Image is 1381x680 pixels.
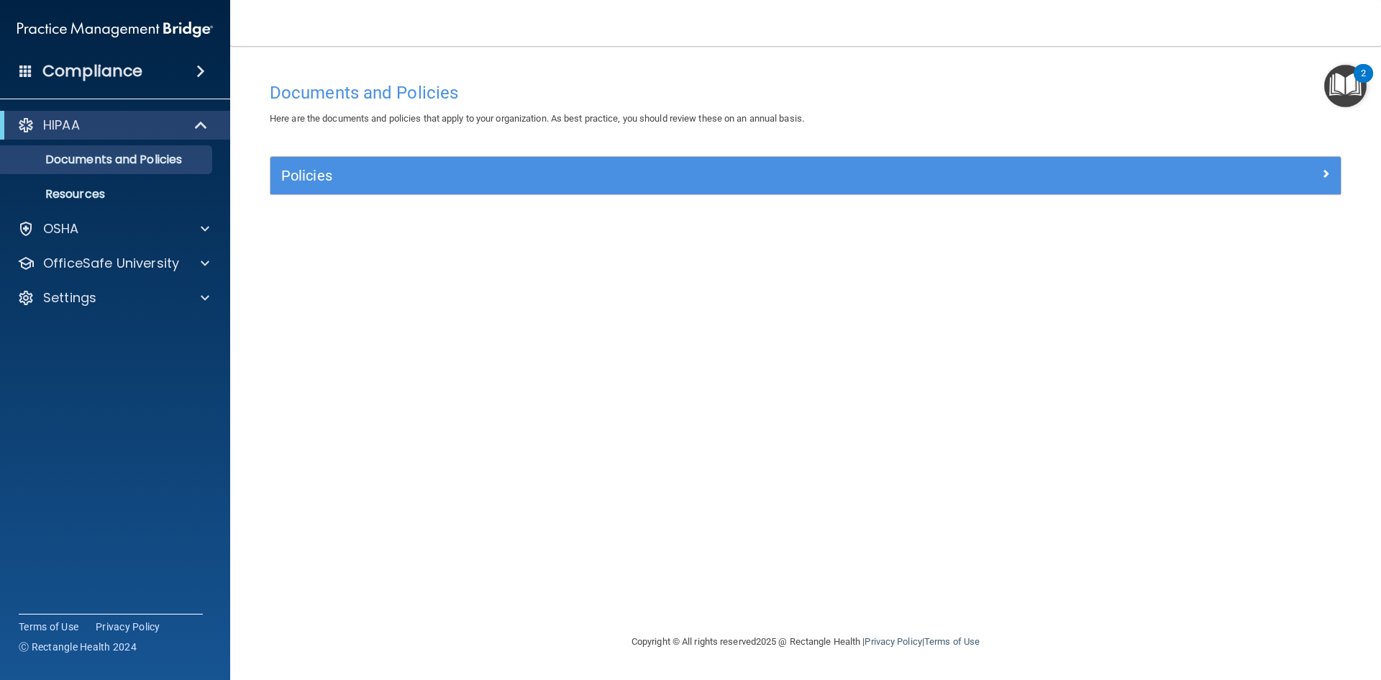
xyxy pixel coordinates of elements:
a: OSHA [17,220,209,237]
img: PMB logo [17,15,213,44]
a: Terms of Use [19,620,78,634]
p: OfficeSafe University [43,255,179,272]
p: Documents and Policies [9,153,206,167]
a: Terms of Use [924,636,980,647]
div: Copyright © All rights reserved 2025 @ Rectangle Health | | [543,619,1068,665]
p: Settings [43,289,96,307]
div: 2 [1361,73,1366,92]
p: OSHA [43,220,79,237]
a: Privacy Policy [96,620,160,634]
span: Here are the documents and policies that apply to your organization. As best practice, you should... [270,113,804,124]
span: Ⓒ Rectangle Health 2024 [19,640,137,654]
a: HIPAA [17,117,209,134]
a: Settings [17,289,209,307]
h4: Documents and Policies [270,83,1341,102]
a: Policies [281,164,1330,187]
a: Privacy Policy [865,636,921,647]
button: Open Resource Center, 2 new notifications [1324,65,1367,107]
a: OfficeSafe University [17,255,209,272]
p: Resources [9,187,206,201]
p: HIPAA [43,117,80,134]
h4: Compliance [42,61,142,81]
h5: Policies [281,168,1062,183]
